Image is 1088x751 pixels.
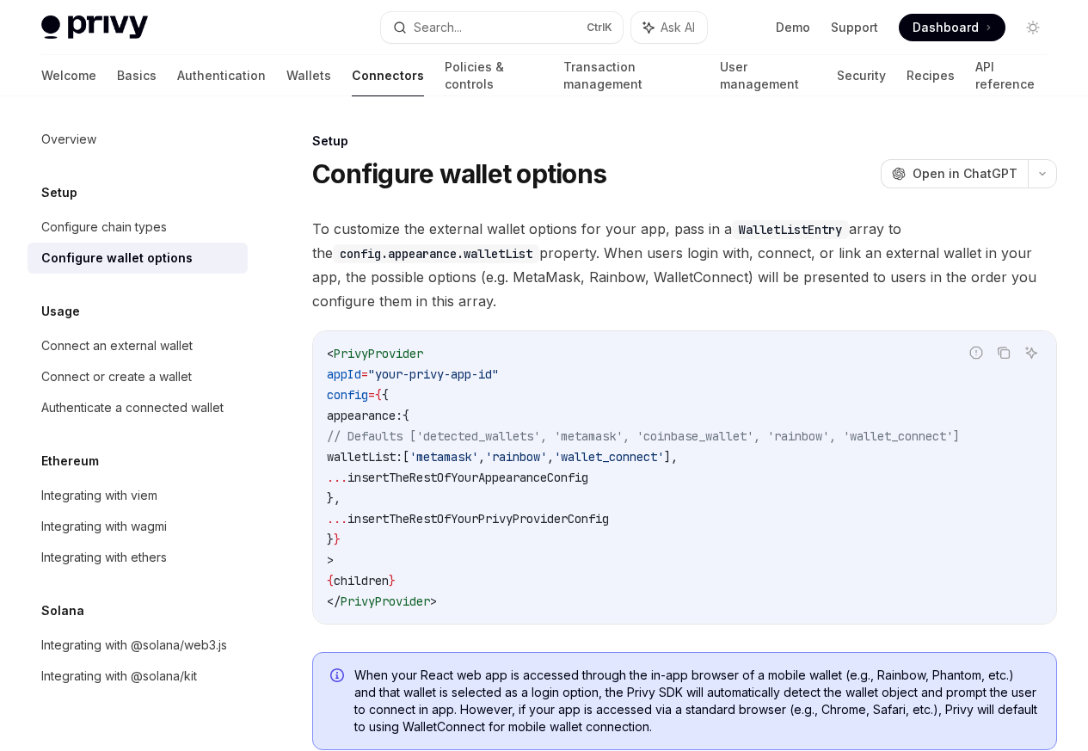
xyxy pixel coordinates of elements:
div: Configure chain types [41,217,167,237]
span: > [327,552,334,568]
span: </ [327,594,341,609]
img: light logo [41,15,148,40]
button: Open in ChatGPT [881,159,1028,188]
h5: Ethereum [41,451,99,471]
a: Integrating with @solana/kit [28,661,248,692]
button: Toggle dark mode [1019,14,1047,41]
span: { [327,573,334,588]
a: Authenticate a connected wallet [28,392,248,423]
div: Authenticate a connected wallet [41,397,224,418]
div: Integrating with ethers [41,547,167,568]
span: { [403,408,409,423]
a: Integrating with ethers [28,542,248,573]
a: Integrating with viem [28,480,248,511]
span: , [547,449,554,465]
span: insertTheRestOfYourAppearanceConfig [347,470,588,485]
span: [ [403,449,409,465]
span: } [389,573,396,588]
a: Configure wallet options [28,243,248,274]
span: Open in ChatGPT [913,165,1017,182]
div: Configure wallet options [41,248,193,268]
h1: Configure wallet options [312,158,606,189]
a: Wallets [286,55,331,96]
a: Connect or create a wallet [28,361,248,392]
button: Ask AI [1020,342,1042,364]
a: Policies & controls [445,55,543,96]
span: , [478,449,485,465]
a: Recipes [907,55,955,96]
a: Integrating with @solana/web3.js [28,630,248,661]
span: } [327,532,334,547]
a: Dashboard [899,14,1005,41]
a: User management [720,55,816,96]
a: Overview [28,124,248,155]
a: Support [831,19,878,36]
div: Integrating with viem [41,485,157,506]
span: walletList: [327,449,403,465]
span: insertTheRestOfYourPrivyProviderConfig [347,511,609,526]
a: Connectors [352,55,424,96]
span: PrivyProvider [334,346,423,361]
div: Integrating with wagmi [41,516,167,537]
a: Configure chain types [28,212,248,243]
span: } [334,532,341,547]
div: Overview [41,129,96,150]
div: Setup [312,132,1057,150]
span: 'wallet_connect' [554,449,664,465]
h5: Solana [41,600,84,621]
span: config [327,387,368,403]
div: Integrating with @solana/web3.js [41,635,227,656]
span: "your-privy-app-id" [368,366,499,382]
h5: Usage [41,301,80,322]
span: > [430,594,437,609]
a: Security [837,55,886,96]
span: To customize the external wallet options for your app, pass in a array to the property. When user... [312,217,1057,313]
span: // Defaults ['detected_wallets', 'metamask', 'coinbase_wallet', 'rainbow', 'wallet_connect'] [327,428,960,444]
span: { [382,387,389,403]
span: PrivyProvider [341,594,430,609]
span: appearance: [327,408,403,423]
div: Search... [414,17,462,38]
div: Integrating with @solana/kit [41,666,197,686]
code: WalletListEntry [732,220,849,239]
span: = [361,366,368,382]
span: When your React web app is accessed through the in-app browser of a mobile wallet (e.g., Rainbow,... [354,667,1039,736]
span: = [368,387,375,403]
a: Basics [117,55,157,96]
a: Connect an external wallet [28,330,248,361]
a: API reference [975,55,1047,96]
span: appId [327,366,361,382]
span: ], [664,449,678,465]
button: Ask AI [631,12,707,43]
span: ... [327,470,347,485]
button: Search...CtrlK [381,12,623,43]
a: Integrating with wagmi [28,511,248,542]
a: Welcome [41,55,96,96]
button: Report incorrect code [965,342,987,364]
a: Transaction management [563,55,699,96]
span: { [375,387,382,403]
span: ... [327,511,347,526]
button: Copy the contents from the code block [993,342,1015,364]
span: }, [327,490,341,506]
h5: Setup [41,182,77,203]
span: Dashboard [913,19,979,36]
code: config.appearance.walletList [333,244,539,263]
div: Connect an external wallet [41,335,193,356]
div: Connect or create a wallet [41,366,192,387]
a: Authentication [177,55,266,96]
svg: Info [330,668,347,686]
span: Ask AI [661,19,695,36]
span: Ctrl K [587,21,612,34]
span: 'metamask' [409,449,478,465]
span: < [327,346,334,361]
span: children [334,573,389,588]
span: 'rainbow' [485,449,547,465]
a: Demo [776,19,810,36]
